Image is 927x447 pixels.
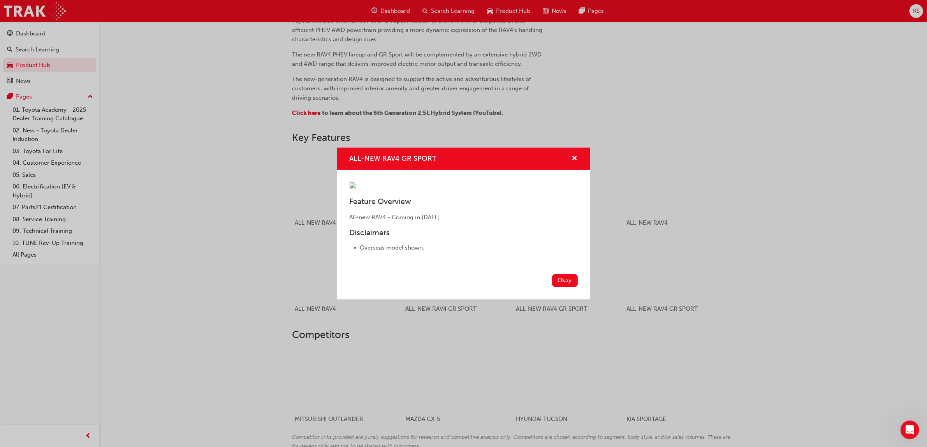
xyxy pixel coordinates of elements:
h3: Feature Overview [350,197,578,206]
button: Okay [552,274,578,287]
span: ALL-NEW RAV4 GR SPORT [350,154,437,163]
button: cross-icon [572,154,578,164]
img: 49c0cc8f-4682-4c76-bcc0-0900b6b5072f.png [350,182,356,188]
span: cross-icon [572,155,578,162]
iframe: Intercom live chat [901,421,919,439]
div: ALL-NEW RAV4 GR SPORT [337,148,590,299]
h3: Disclaimers [350,228,578,237]
li: Overseas model shown. [360,243,578,252]
span: All-new RAV4 - Coming in [DATE]. [350,214,442,221]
